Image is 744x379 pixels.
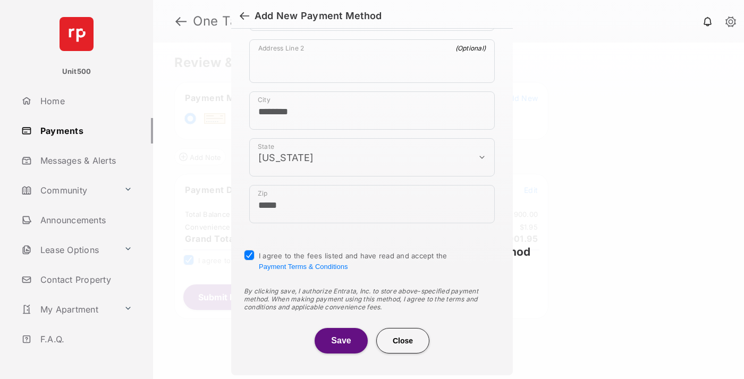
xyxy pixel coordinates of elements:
button: Save [315,328,368,353]
div: By clicking save, I authorize Entrata, Inc. to store above-specified payment method. When making ... [244,287,500,311]
button: Close [376,328,429,353]
div: Add New Payment Method [255,10,382,22]
div: payment_method_screening[postal_addresses][administrativeArea] [249,138,495,176]
button: I agree to the fees listed and have read and accept the [259,263,348,271]
div: payment_method_screening[postal_addresses][locality] [249,91,495,130]
div: payment_method_screening[postal_addresses][addressLine2] [249,39,495,83]
div: payment_method_screening[postal_addresses][postalCode] [249,185,495,223]
span: I agree to the fees listed and have read and accept the [259,251,447,271]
